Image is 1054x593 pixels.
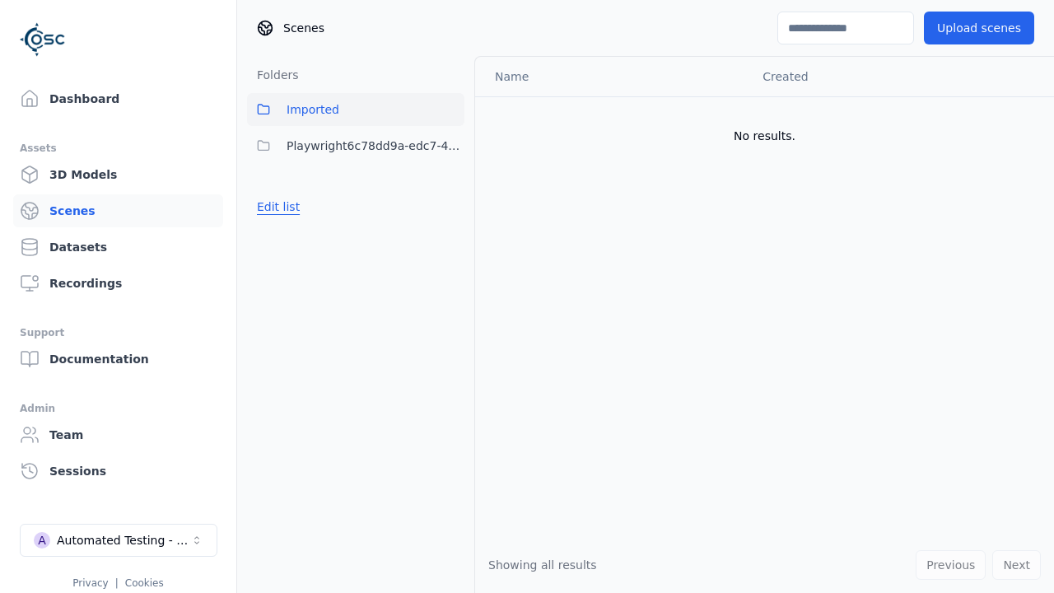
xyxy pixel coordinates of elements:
[13,418,223,451] a: Team
[20,524,217,557] button: Select a workspace
[13,158,223,191] a: 3D Models
[57,532,190,549] div: Automated Testing - Playwright
[34,532,50,549] div: A
[283,20,324,36] span: Scenes
[749,57,1028,96] th: Created
[924,12,1034,44] button: Upload scenes
[13,267,223,300] a: Recordings
[125,577,164,589] a: Cookies
[20,16,66,63] img: Logo
[247,129,464,162] button: Playwright6c78dd9a-edc7-4b9a-9ed9-ae0616b10214
[475,57,749,96] th: Name
[20,323,217,343] div: Support
[115,577,119,589] span: |
[287,100,339,119] span: Imported
[475,96,1054,175] td: No results.
[13,343,223,376] a: Documentation
[20,138,217,158] div: Assets
[20,399,217,418] div: Admin
[72,577,108,589] a: Privacy
[488,558,597,572] span: Showing all results
[13,194,223,227] a: Scenes
[13,231,223,264] a: Datasets
[287,136,464,156] span: Playwright6c78dd9a-edc7-4b9a-9ed9-ae0616b10214
[13,82,223,115] a: Dashboard
[13,455,223,488] a: Sessions
[247,192,310,222] button: Edit list
[247,93,464,126] button: Imported
[247,67,299,83] h3: Folders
